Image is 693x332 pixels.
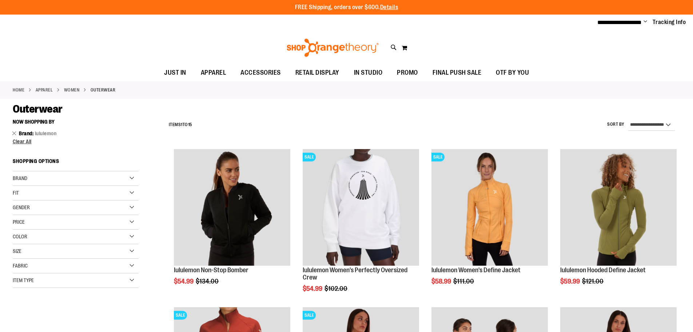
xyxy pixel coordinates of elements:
a: FINAL PUSH SALE [425,65,489,81]
a: RETAIL DISPLAY [288,65,347,81]
span: Clear All [13,138,32,144]
span: $102.00 [324,285,349,292]
span: APPAREL [201,65,226,81]
span: OTF BY YOU [496,65,529,81]
a: lululemon Hooded Define Jacket [560,266,646,274]
span: 1 [181,122,183,127]
span: Gender [13,204,30,210]
span: SALE [431,153,445,161]
span: 15 [188,122,192,127]
span: SALE [174,311,187,320]
a: lululemon Women's Perfectly Oversized Crew [303,266,407,281]
span: FINAL PUSH SALE [433,65,482,81]
span: $59.99 [560,278,581,285]
h2: Items to [169,119,192,130]
a: Clear All [13,139,139,144]
a: APPAREL [194,65,234,81]
span: $121.00 [582,278,605,285]
strong: Outerwear [91,87,116,93]
label: Sort By [607,121,625,128]
span: $54.99 [303,285,323,292]
a: lululemon Non-Stop Bomber [174,266,248,274]
span: SALE [303,311,316,320]
button: Now Shopping by [13,116,58,128]
a: IN STUDIO [347,65,390,81]
span: IN STUDIO [354,65,383,81]
a: OTF BY YOU [489,65,536,81]
a: APPAREL [36,87,53,93]
img: Product image for lululemon Women's Perfectly Oversized Crew [303,149,419,266]
div: product [170,145,294,304]
a: Product image for lululemon Women's Perfectly Oversized CrewSALE [303,149,419,267]
span: Fit [13,190,19,196]
span: Outerwear [13,103,63,115]
span: JUST IN [164,65,186,81]
span: $54.99 [174,278,195,285]
a: Tracking Info [653,18,686,26]
span: lululemon [35,130,57,136]
img: Product image for lululemon Non-Stop Bomber [174,149,290,266]
span: RETAIL DISPLAY [295,65,339,81]
span: Fabric [13,263,28,269]
img: Product image for lululemon Define Jacket [431,149,548,266]
a: PROMO [390,65,425,81]
a: JUST IN [157,65,194,81]
div: product [557,145,680,304]
img: Product image for lululemon Hooded Define Jacket [560,149,677,266]
div: product [299,145,423,310]
span: Brand [13,175,27,181]
button: Account menu [644,19,647,26]
span: Color [13,234,27,239]
span: Item Type [13,277,34,283]
span: $111.00 [453,278,475,285]
span: Brand [19,130,35,136]
a: Details [380,4,398,11]
span: $134.00 [196,278,220,285]
a: Home [13,87,24,93]
a: ACCESSORIES [233,65,288,81]
p: FREE Shipping, orders over $600. [295,3,398,12]
span: Size [13,248,21,254]
a: WOMEN [64,87,80,93]
a: Product image for lululemon Hooded Define Jacket [560,149,677,267]
div: product [428,145,551,304]
a: Product image for lululemon Non-Stop Bomber [174,149,290,267]
strong: Shopping Options [13,155,139,171]
a: Product image for lululemon Define JacketSALE [431,149,548,267]
span: ACCESSORIES [240,65,281,81]
span: PROMO [397,65,418,81]
img: Shop Orangetheory [286,39,380,57]
span: Price [13,219,25,225]
span: SALE [303,153,316,161]
a: lululemon Women's Define Jacket [431,266,521,274]
span: $58.99 [431,278,452,285]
